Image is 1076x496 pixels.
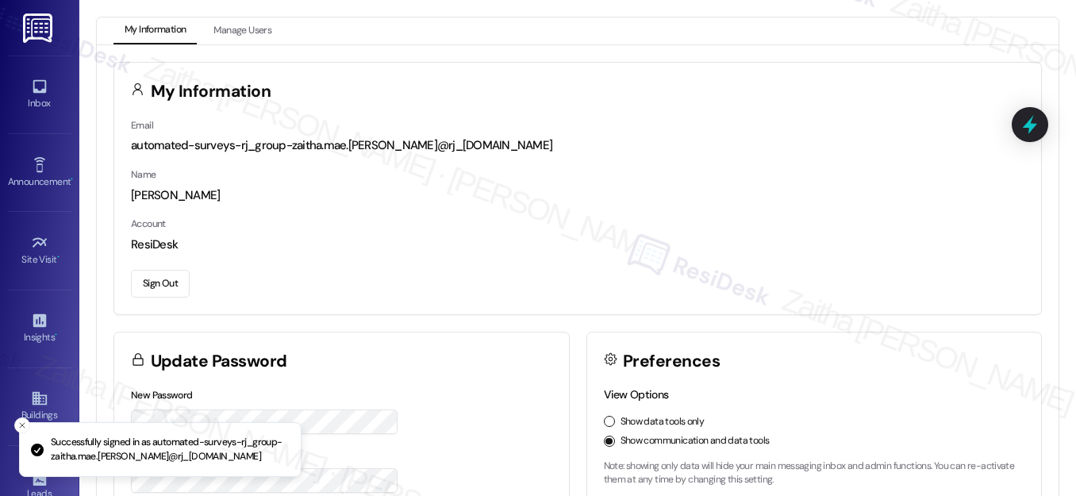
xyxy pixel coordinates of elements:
button: Sign Out [131,270,190,298]
span: • [57,252,60,263]
h3: Preferences [623,353,720,370]
a: Site Visit • [8,229,71,272]
label: View Options [604,387,669,402]
label: Account [131,217,166,230]
button: Close toast [14,417,30,433]
div: [PERSON_NAME] [131,187,1024,204]
span: • [55,329,57,340]
h3: Update Password [151,353,287,370]
label: Show communication and data tools [621,434,770,448]
button: My Information [113,17,197,44]
a: Inbox [8,73,71,116]
p: Note: showing only data will hide your main messaging inbox and admin functions. You can re-activ... [604,459,1025,487]
div: ResiDesk [131,236,1024,253]
label: Show data tools only [621,415,705,429]
label: Email [131,119,153,132]
label: Name [131,168,156,181]
button: Manage Users [202,17,282,44]
h3: My Information [151,83,271,100]
a: Buildings [8,385,71,428]
p: Successfully signed in as automated-surveys-rj_group-zaitha.mae.[PERSON_NAME]@rj_[DOMAIN_NAME] [51,436,288,463]
div: automated-surveys-rj_group-zaitha.mae.[PERSON_NAME]@rj_[DOMAIN_NAME] [131,137,1024,154]
label: New Password [131,389,193,402]
img: ResiDesk Logo [23,13,56,43]
span: • [71,174,73,185]
a: Insights • [8,307,71,350]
